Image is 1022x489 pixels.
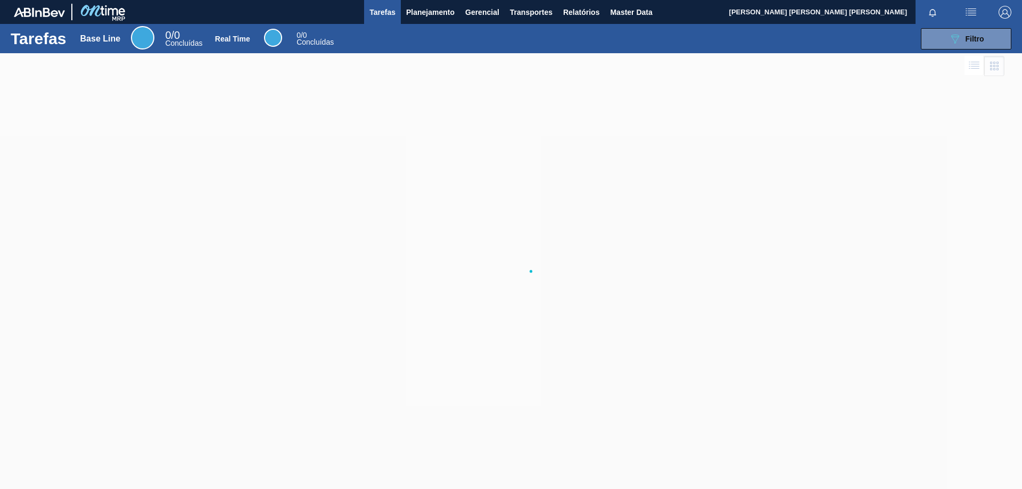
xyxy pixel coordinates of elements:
[80,34,121,44] div: Base Line
[465,6,499,19] span: Gerencial
[563,6,599,19] span: Relatórios
[165,39,202,47] span: Concluídas
[296,31,307,39] span: / 0
[11,32,67,45] h1: Tarefas
[215,35,250,43] div: Real Time
[165,31,202,47] div: Base Line
[406,6,455,19] span: Planejamento
[921,28,1011,49] button: Filtro
[916,5,950,20] button: Notificações
[510,6,553,19] span: Transportes
[296,31,301,39] span: 0
[14,7,65,17] img: TNhmsLtSVTkK8tSr43FrP2fwEKptu5GPRR3wAAAABJRU5ErkJggg==
[610,6,652,19] span: Master Data
[165,29,180,41] span: / 0
[296,38,334,46] span: Concluídas
[131,26,154,49] div: Base Line
[165,29,171,41] span: 0
[965,6,977,19] img: userActions
[264,29,282,47] div: Real Time
[369,6,395,19] span: Tarefas
[999,6,1011,19] img: Logout
[296,32,334,46] div: Real Time
[966,35,984,43] span: Filtro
